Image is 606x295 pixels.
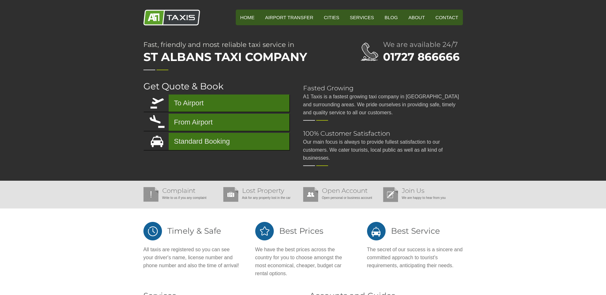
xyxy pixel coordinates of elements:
[143,246,239,269] p: All taxis are registered so you can see your driver's name, license number and phone number and a...
[319,10,344,25] a: Cities
[143,187,158,202] img: Complaint
[261,10,318,25] a: Airport Transfer
[143,41,335,66] h1: Fast, friendly and most reliable taxi service in
[236,10,259,25] a: HOME
[303,194,380,202] p: Open personal or business account
[367,246,463,269] p: The secret of our success is a sincere and committed approach to tourist's requirements, anticipa...
[223,187,238,202] img: Lost Property
[367,221,463,241] h2: Best Service
[383,50,460,64] a: 01727 866666
[143,114,289,131] a: From Airport
[162,187,196,194] a: Complaint
[223,194,300,202] p: Ask for any property lost in the car
[303,85,463,91] h2: Fasted Growing
[383,187,398,202] img: Join Us
[242,187,284,194] a: Lost Property
[255,246,351,277] p: We have the best prices across the country for you to choose amongst the most economical, cheaper...
[143,194,220,202] p: Write to us if you any complaint
[345,10,379,25] a: Services
[380,10,403,25] a: Blog
[143,95,289,112] a: To Airport
[303,138,463,162] p: Our main focus is always to provide fullest satisfaction to our customers. We cater tourists, loc...
[431,10,463,25] a: Contact
[303,130,463,137] h2: 100% Customer Satisfaction
[383,41,463,48] h2: We are available 24/7
[303,187,318,202] img: Open Account
[322,187,368,194] a: Open Account
[402,187,425,194] a: Join Us
[383,194,460,202] p: We are happy to hear from you
[143,221,239,241] h2: Timely & Safe
[143,10,200,26] img: A1 Taxis
[255,221,351,241] h2: Best Prices
[143,82,290,91] h2: Get Quote & Book
[143,48,335,66] span: St Albans Taxi Company
[143,133,289,150] a: Standard Booking
[303,93,463,117] p: A1 Taxis is a fastest growing taxi company in [GEOGRAPHIC_DATA] and surrounding areas. We pride o...
[404,10,429,25] a: About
